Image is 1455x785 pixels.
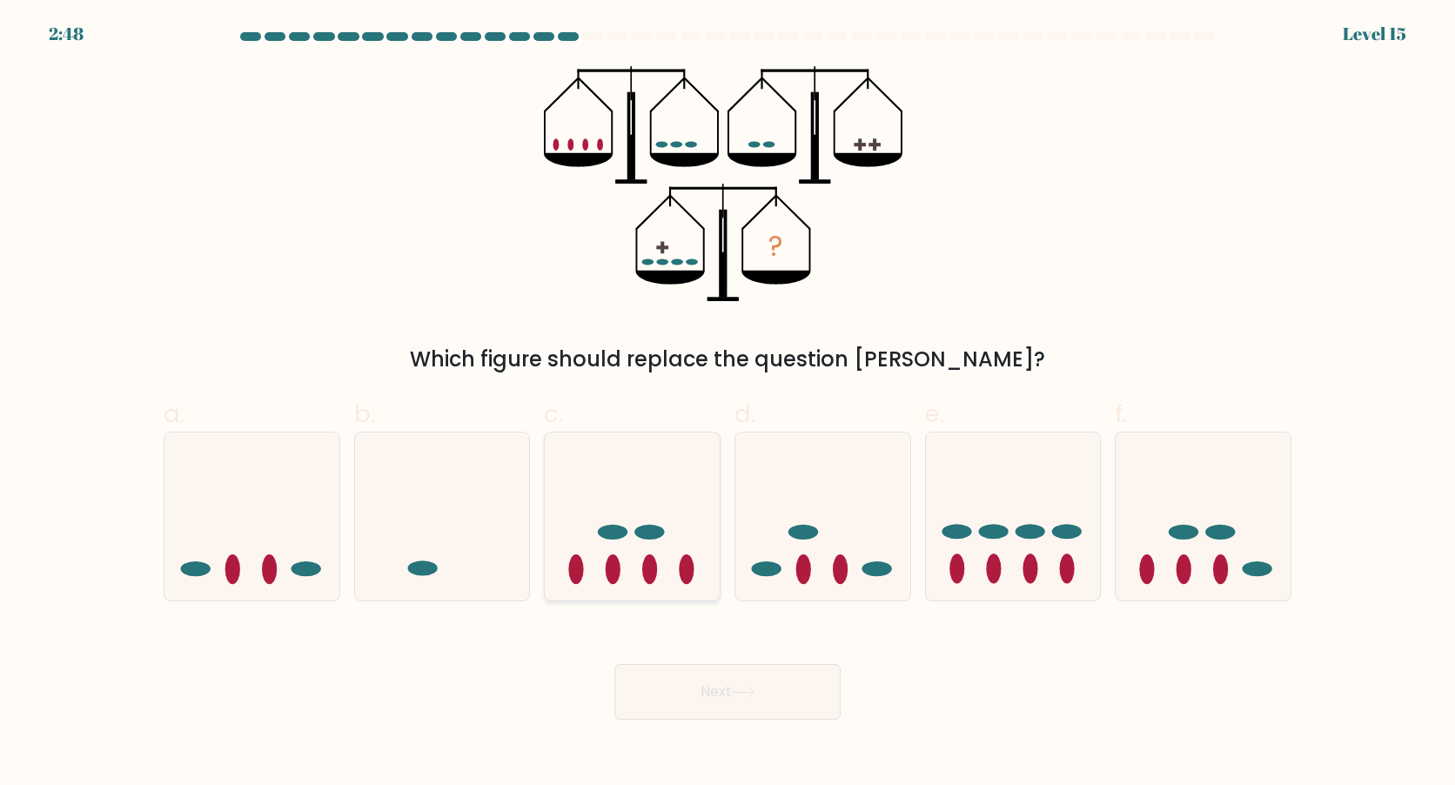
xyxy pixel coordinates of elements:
[354,397,375,431] span: b.
[1115,397,1127,431] span: f.
[925,397,944,431] span: e.
[49,21,84,47] div: 2:48
[164,397,184,431] span: a.
[1343,21,1406,47] div: Level 15
[734,397,755,431] span: d.
[614,664,841,720] button: Next
[768,228,783,266] tspan: ?
[544,397,563,431] span: c.
[174,344,1281,375] div: Which figure should replace the question [PERSON_NAME]?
